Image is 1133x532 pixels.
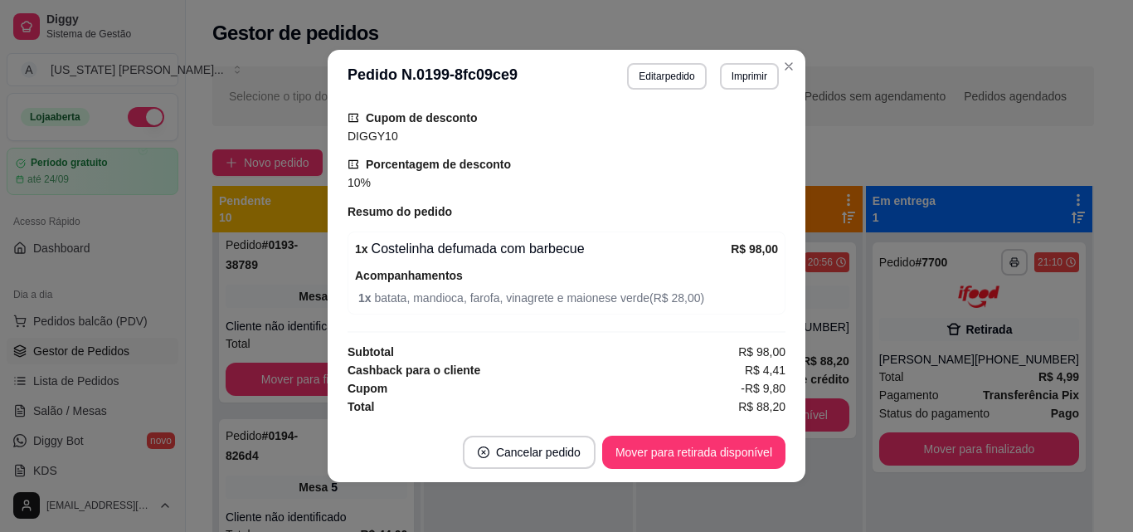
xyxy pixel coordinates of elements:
button: Mover para retirada disponível [602,436,785,469]
span: R$ 88,20 [738,398,785,416]
span: 10% [348,176,371,189]
strong: R$ 98,00 [731,242,778,256]
strong: Subtotal [348,345,394,359]
span: DIGGY10 [348,129,398,143]
button: Imprimir [720,63,779,90]
button: close-circleCancelar pedido [463,436,596,469]
button: Close [776,53,802,80]
span: R$ 98,00 [738,343,785,361]
strong: 1 x [355,242,368,256]
strong: Total [348,400,374,413]
strong: Cupom de desconto [366,111,478,124]
strong: Acompanhamentos [355,269,463,282]
h3: Pedido N. 0199-8fc09ce9 [348,63,518,90]
span: batata, mandioca, farofa, vinagrete e maionese verde ( R$ 28,00 ) [358,289,778,307]
div: Costelinha defumada com barbecue [355,239,731,259]
span: R$ 4,41 [745,361,785,379]
span: close-circle [478,447,489,458]
strong: Porcentagem de desconto [366,158,511,171]
strong: Cashback para o cliente [348,364,480,377]
strong: Resumo do pedido [348,205,452,218]
button: Editarpedido [627,63,706,90]
span: -R$ 9,80 [741,379,785,398]
strong: Cupom [348,382,387,395]
strong: 1 x [358,291,374,305]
